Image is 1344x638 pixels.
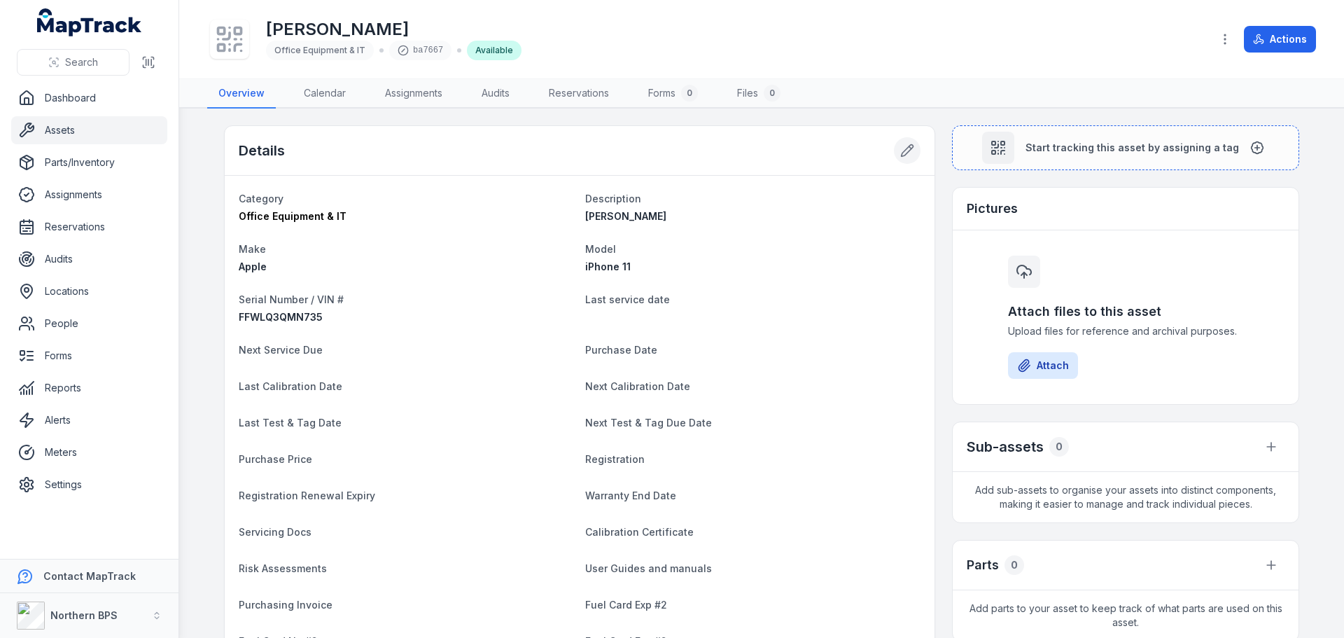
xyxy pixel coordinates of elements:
[585,193,641,204] span: Description
[11,245,167,273] a: Audits
[585,344,657,356] span: Purchase Date
[585,599,667,611] span: Fuel Card Exp #2
[11,148,167,176] a: Parts/Inventory
[11,374,167,402] a: Reports
[11,438,167,466] a: Meters
[374,79,454,109] a: Assignments
[239,243,266,255] span: Make
[11,84,167,112] a: Dashboard
[953,472,1298,522] span: Add sub-assets to organise your assets into distinct components, making it easier to manage and t...
[239,453,312,465] span: Purchase Price
[1008,302,1243,321] h3: Attach files to this asset
[37,8,142,36] a: MapTrack
[1004,555,1024,575] div: 0
[65,55,98,69] span: Search
[274,45,365,55] span: Office Equipment & IT
[207,79,276,109] a: Overview
[585,243,616,255] span: Model
[11,471,167,499] a: Settings
[50,609,118,621] strong: Northern BPS
[1008,352,1078,379] button: Attach
[17,49,129,76] button: Search
[585,261,631,272] span: iPhone 11
[11,277,167,305] a: Locations
[952,125,1299,170] button: Start tracking this asset by assigning a tag
[1049,437,1069,457] div: 0
[11,342,167,370] a: Forms
[239,293,344,305] span: Serial Number / VIN #
[637,79,709,109] a: Forms0
[239,490,375,501] span: Registration Renewal Expiry
[1025,141,1239,155] span: Start tracking this asset by assigning a tag
[43,570,136,582] strong: Contact MapTrack
[585,526,694,538] span: Calibration Certificate
[239,599,332,611] span: Purchasing Invoice
[239,380,342,392] span: Last Calibration Date
[681,85,698,102] div: 0
[538,79,620,109] a: Reservations
[389,41,451,60] div: ba7667
[585,210,666,222] span: [PERSON_NAME]
[585,490,676,501] span: Warranty End Date
[585,417,712,429] span: Next Test & Tag Due Date
[470,79,521,109] a: Audits
[1008,324,1243,338] span: Upload files for reference and archival purposes.
[764,85,780,102] div: 0
[239,261,267,272] span: Apple
[239,141,285,160] h2: Details
[11,116,167,144] a: Assets
[585,380,690,392] span: Next Calibration Date
[239,417,342,429] span: Last Test & Tag Date
[726,79,792,109] a: Files0
[266,18,521,41] h1: [PERSON_NAME]
[239,526,311,538] span: Servicing Docs
[11,213,167,241] a: Reservations
[239,311,323,323] span: FFWLQ3QMN735
[239,344,323,356] span: Next Service Due
[11,310,167,338] a: People
[239,210,346,222] span: Office Equipment & IT
[11,181,167,209] a: Assignments
[585,562,712,574] span: User Guides and manuals
[585,293,670,305] span: Last service date
[467,41,521,60] div: Available
[967,437,1044,457] h2: Sub-assets
[239,562,327,574] span: Risk Assessments
[585,453,645,465] span: Registration
[239,193,283,204] span: Category
[293,79,357,109] a: Calendar
[967,199,1018,219] h3: Pictures
[1244,26,1316,53] button: Actions
[967,555,999,575] h3: Parts
[11,406,167,434] a: Alerts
